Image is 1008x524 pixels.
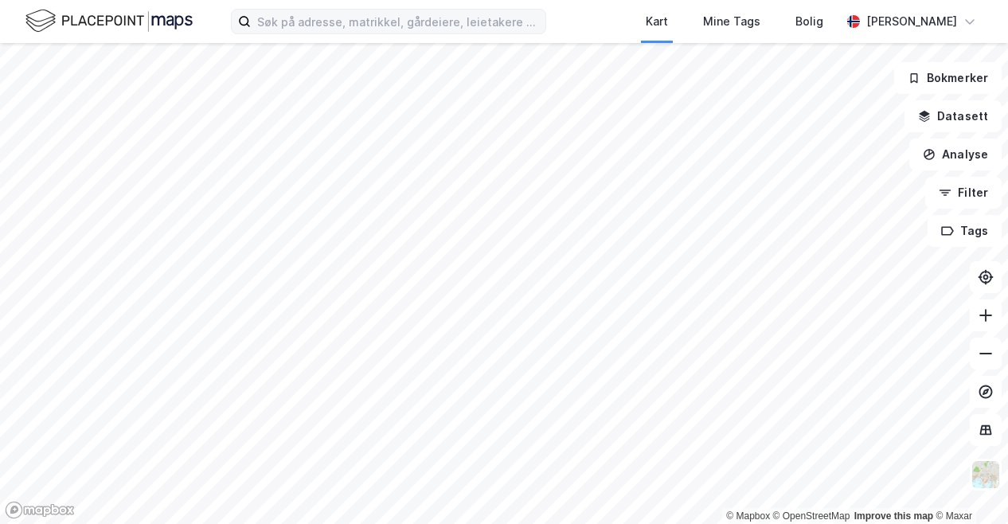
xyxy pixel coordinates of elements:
[866,12,957,31] div: [PERSON_NAME]
[703,12,760,31] div: Mine Tags
[894,62,1002,94] button: Bokmerker
[773,510,850,522] a: OpenStreetMap
[795,12,823,31] div: Bolig
[928,448,1008,524] iframe: Chat Widget
[5,501,75,519] a: Mapbox homepage
[25,7,193,35] img: logo.f888ab2527a4732fd821a326f86c7f29.svg
[726,510,770,522] a: Mapbox
[925,177,1002,209] button: Filter
[854,510,933,522] a: Improve this map
[928,448,1008,524] div: Kontrollprogram for chat
[928,215,1002,247] button: Tags
[251,10,545,33] input: Søk på adresse, matrikkel, gårdeiere, leietakere eller personer
[646,12,668,31] div: Kart
[909,139,1002,170] button: Analyse
[904,100,1002,132] button: Datasett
